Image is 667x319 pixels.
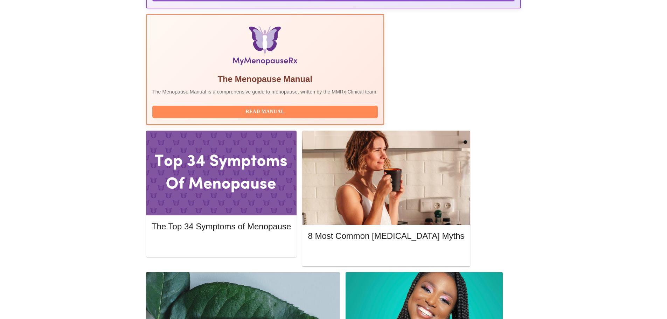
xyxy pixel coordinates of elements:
[152,88,378,95] p: The Menopause Manual is a comprehensive guide to menopause, written by the MMRx Clinical team.
[152,221,291,232] h5: The Top 34 Symptoms of Menopause
[308,251,466,257] a: Read More
[159,108,371,116] span: Read Manual
[152,241,293,247] a: Read More
[152,108,380,114] a: Read Manual
[315,250,457,259] span: Read More
[159,240,284,249] span: Read More
[152,74,378,85] h5: The Menopause Manual
[308,230,464,242] h5: 8 Most Common [MEDICAL_DATA] Myths
[308,248,464,261] button: Read More
[188,26,342,68] img: Menopause Manual
[152,106,378,118] button: Read Manual
[152,238,291,251] button: Read More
